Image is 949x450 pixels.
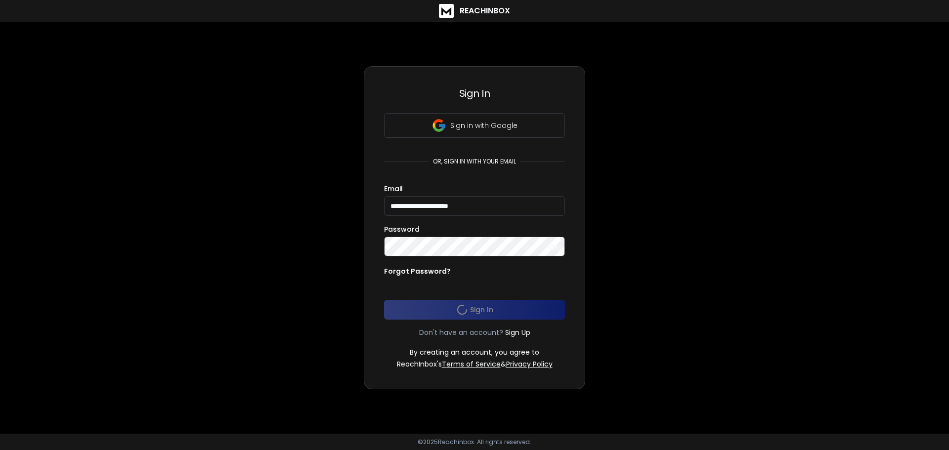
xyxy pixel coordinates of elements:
a: ReachInbox [439,4,510,18]
label: Email [384,185,403,192]
a: Privacy Policy [506,359,553,369]
a: Terms of Service [442,359,501,369]
p: Don't have an account? [419,327,503,337]
p: ReachInbox's & [397,359,553,369]
button: Sign in with Google [384,113,565,138]
p: Sign in with Google [450,121,518,130]
h3: Sign In [384,86,565,100]
a: Sign Up [505,327,530,337]
p: © 2025 Reachinbox. All rights reserved. [418,438,531,446]
img: logo [439,4,454,18]
label: Password [384,226,420,233]
p: By creating an account, you agree to [410,347,539,357]
p: Forgot Password? [384,266,451,276]
h1: ReachInbox [460,5,510,17]
p: or, sign in with your email [429,158,520,165]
